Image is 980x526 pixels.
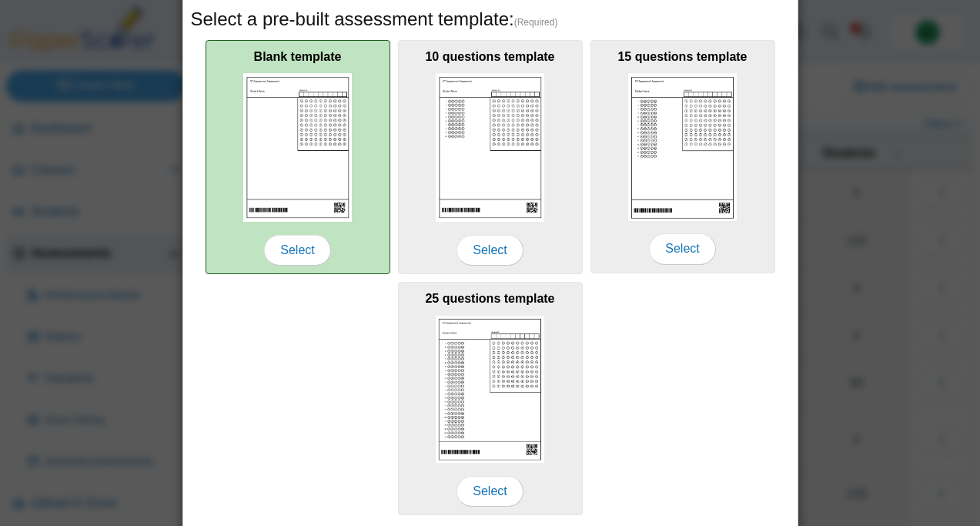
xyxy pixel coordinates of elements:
[191,6,790,32] h5: Select a pre-built assessment template:
[425,292,554,305] b: 25 questions template
[514,16,558,29] span: (Required)
[425,50,554,63] b: 10 questions template
[243,73,353,222] img: scan_sheet_blank.png
[628,73,738,221] img: scan_sheet_15_questions.png
[649,233,715,264] span: Select
[457,476,523,507] span: Select
[617,50,747,63] b: 15 questions template
[436,316,545,464] img: scan_sheet_25_questions.png
[436,73,545,222] img: scan_sheet_10_questions.png
[254,50,342,63] b: Blank template
[264,235,330,266] span: Select
[457,235,523,266] span: Select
